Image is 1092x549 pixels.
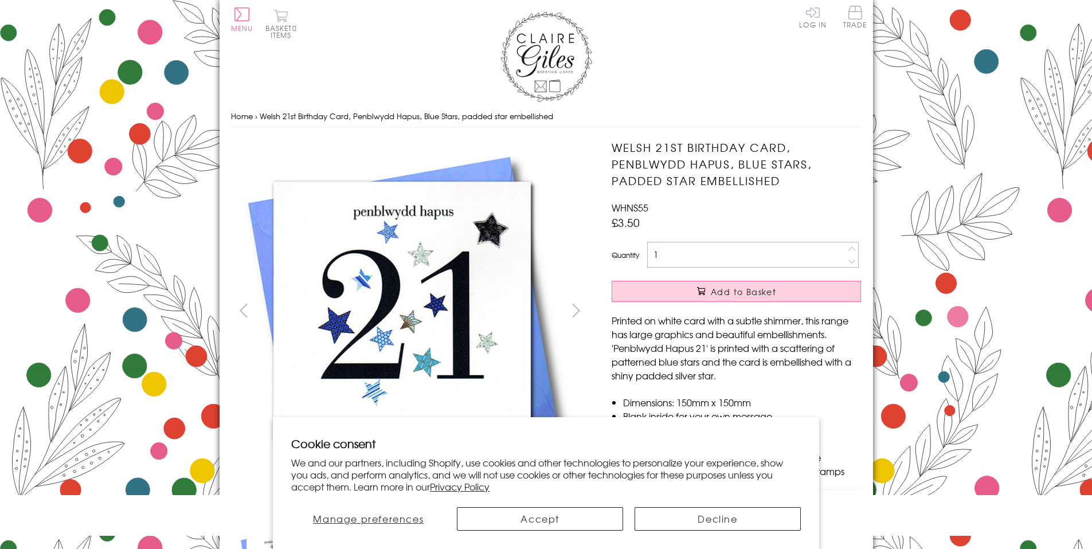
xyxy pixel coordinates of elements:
span: Menu [231,23,253,33]
p: Printed on white card with a subtle shimmer, this range has large graphics and beautiful embellis... [612,313,861,382]
button: prev [231,297,257,323]
a: Log In [799,6,827,28]
button: Accept [457,507,623,531]
span: 0 items [271,23,297,40]
span: Trade [843,6,867,28]
button: Menu [231,7,253,32]
span: Add to Basket [711,286,776,297]
span: Manage preferences [313,512,424,526]
span: WHNS55 [612,201,648,214]
li: Dimensions: 150mm x 150mm [623,395,861,409]
a: Trade [843,6,867,30]
h2: Cookie consent [291,436,801,452]
span: › [255,111,257,121]
button: next [563,297,589,323]
li: Blank inside for your own message [623,409,861,423]
span: £3.50 [612,214,640,230]
span: Welsh 21st Birthday Card, Penblwydd Hapus, Blue Stars, padded star embellished [260,111,553,121]
label: Quantity [612,250,639,260]
img: Claire Giles Greetings Cards [500,11,592,102]
a: Privacy Policy [430,480,490,493]
h1: Welsh 21st Birthday Card, Penblwydd Hapus, Blue Stars, padded star embellished [612,139,861,189]
button: Manage preferences [291,507,445,531]
button: Decline [635,507,801,531]
img: Welsh 21st Birthday Card, Penblwydd Hapus, Blue Stars, padded star embellished [231,139,575,483]
p: We and our partners, including Shopify, use cookies and other technologies to personalize your ex... [291,457,801,492]
button: Basket0 items [265,9,297,38]
button: Add to Basket [612,281,861,302]
a: Home [231,111,253,121]
nav: breadcrumbs [231,105,862,128]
